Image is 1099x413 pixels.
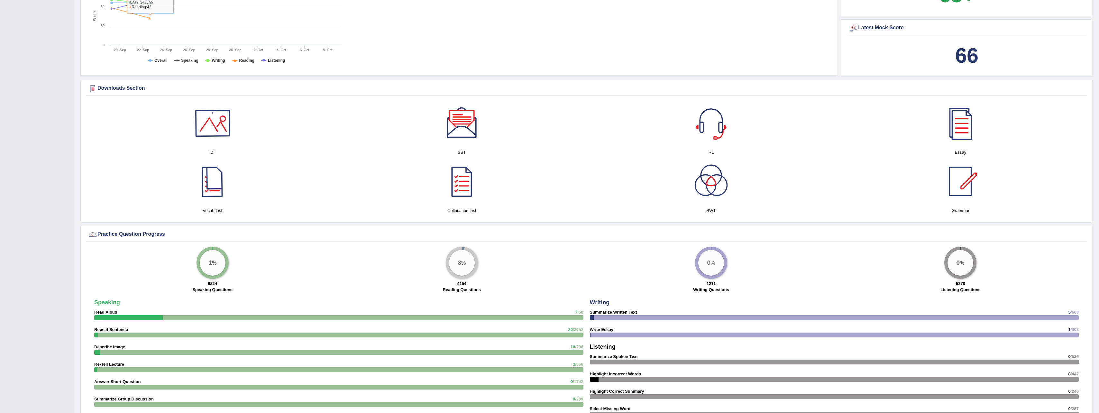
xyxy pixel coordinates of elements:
[94,327,128,332] strong: Repeat Sentence
[575,310,577,315] span: 7
[590,327,613,332] strong: Write Essay
[253,48,263,52] tspan: 2. Oct
[839,149,1082,156] h4: Essay
[208,259,212,266] big: 1
[707,259,711,266] big: 0
[206,48,218,52] tspan: 28. Sep
[948,250,973,276] div: %
[1071,310,1079,315] span: /608
[114,48,126,52] tspan: 20. Sep
[957,259,960,266] big: 0
[571,344,575,349] span: 10
[1068,327,1070,332] span: 1
[239,58,254,63] tspan: Reading
[103,43,105,47] text: 0
[268,58,285,63] tspan: Listening
[94,379,141,384] strong: Answer Short Question
[573,379,583,384] span: /1742
[181,58,198,63] tspan: Speaking
[340,149,583,156] h4: SST
[340,207,583,214] h4: Collocation List
[698,250,724,276] div: %
[1071,406,1079,411] span: /287
[94,299,120,306] strong: Speaking
[91,207,334,214] h4: Vocab List
[1071,354,1079,359] span: /536
[94,362,124,367] strong: Re-Tell Lecture
[590,406,631,411] strong: Select Missing Word
[449,250,475,276] div: %
[590,354,638,359] strong: Summarize Spoken Text
[458,259,461,266] big: 3
[457,281,466,286] strong: 4154
[137,48,149,52] tspan: 22. Sep
[229,48,241,52] tspan: 30. Sep
[1068,354,1070,359] span: 0
[88,230,1085,239] div: Practice Question Progress
[154,58,168,63] tspan: Overall
[93,11,97,22] tspan: Score
[1068,389,1070,394] span: 0
[839,207,1082,214] h4: Grammar
[1071,389,1079,394] span: /246
[573,327,583,332] span: /2652
[590,372,641,376] strong: Highlight Incorrect Words
[192,287,233,293] label: Speaking Questions
[590,207,833,214] h4: SWT
[212,58,225,63] tspan: Writing
[101,24,105,28] text: 30
[568,327,572,332] span: 20
[955,44,978,67] b: 66
[208,281,217,286] strong: 6224
[575,397,583,401] span: /209
[88,84,1085,93] div: Downloads Section
[1071,372,1079,376] span: /447
[707,281,716,286] strong: 1211
[1068,372,1070,376] span: 8
[94,310,117,315] strong: Read Aloud
[693,287,729,293] label: Writing Questions
[94,397,154,401] strong: Summarize Group Discussion
[200,250,225,276] div: %
[575,344,583,349] span: /796
[160,48,172,52] tspan: 24. Sep
[443,287,481,293] label: Reading Questions
[101,5,105,9] text: 60
[94,344,125,349] strong: Describe Image
[590,149,833,156] h4: RL
[91,149,334,156] h4: DI
[1071,327,1079,332] span: /603
[183,48,195,52] tspan: 26. Sep
[956,281,965,286] strong: 5278
[300,48,309,52] tspan: 6. Oct
[573,397,575,401] span: 0
[590,299,610,306] strong: Writing
[590,344,616,350] strong: Listening
[277,48,286,52] tspan: 4. Oct
[848,23,1085,33] div: Latest Mock Score
[575,362,583,367] span: /556
[571,379,573,384] span: 0
[1068,406,1070,411] span: 0
[577,310,583,315] span: /50
[573,362,575,367] span: 3
[940,287,981,293] label: Listening Questions
[590,389,644,394] strong: Highlight Correct Summary
[323,48,332,52] tspan: 8. Oct
[1068,310,1070,315] span: 5
[590,310,637,315] strong: Summarize Written Text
